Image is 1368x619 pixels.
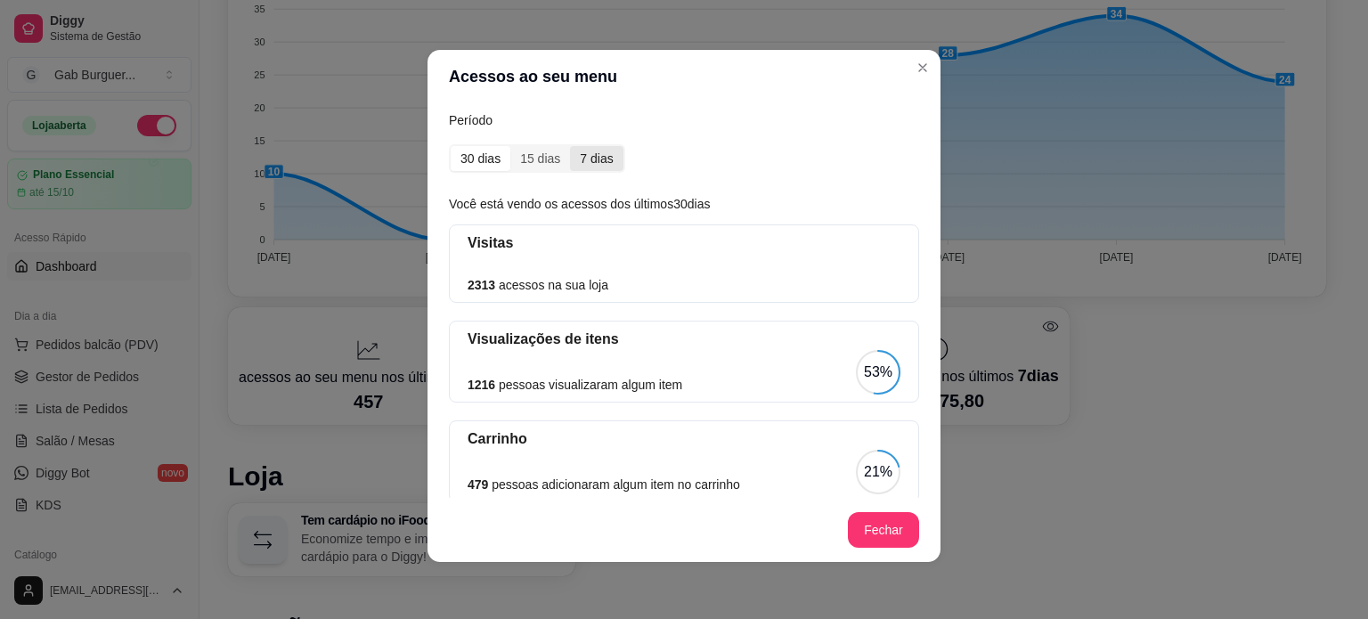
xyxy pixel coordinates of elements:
[468,278,495,292] span: 2313
[468,428,900,450] article: Carrinho
[468,375,682,395] article: pessoas visualizaram algum item
[468,475,740,494] article: pessoas adicionaram algum item no carrinho
[908,53,937,82] button: Close
[449,194,919,214] article: Você está vendo os acessos dos últimos 30 dias
[468,477,488,492] span: 479
[468,275,608,295] article: acessos na sua loja
[570,146,623,171] div: 7 dias
[468,378,495,392] span: 1216
[848,512,919,548] button: Fechar
[451,146,510,171] div: 30 dias
[864,362,892,383] div: 53%
[510,146,570,171] div: 15 dias
[427,50,940,103] header: Acessos ao seu menu
[449,110,919,130] article: Período
[864,461,892,483] div: 21%
[468,232,900,254] article: Visitas
[468,329,900,350] article: Visualizações de itens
